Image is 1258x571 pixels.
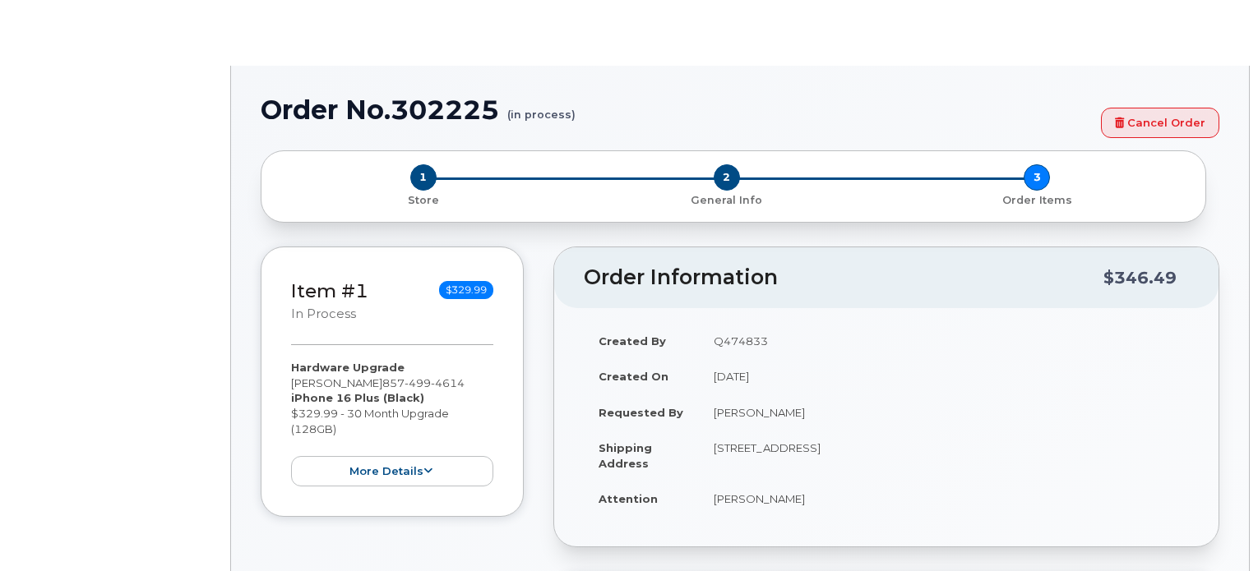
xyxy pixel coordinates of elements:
[281,193,565,208] p: Store
[410,164,437,191] span: 1
[699,323,1189,359] td: Q474833
[431,376,465,389] span: 4614
[291,391,424,404] strong: iPhone 16 Plus (Black)
[439,281,493,299] span: $329.99
[291,306,356,321] small: in process
[382,376,465,389] span: 857
[578,193,875,208] p: General Info
[599,334,666,348] strong: Created By
[699,394,1189,431] td: [PERSON_NAME]
[405,376,431,389] span: 499
[599,370,668,383] strong: Created On
[507,95,576,121] small: (in process)
[699,481,1189,517] td: [PERSON_NAME]
[291,279,368,302] a: Item #1
[599,441,652,470] strong: Shipping Address
[584,266,1103,289] h2: Order Information
[699,358,1189,394] td: [DATE]
[261,95,1093,124] h1: Order No.302225
[291,361,405,374] strong: Hardware Upgrade
[714,164,740,191] span: 2
[599,406,683,419] strong: Requested By
[1101,108,1219,138] a: Cancel Order
[699,430,1189,481] td: [STREET_ADDRESS]
[291,360,493,486] div: [PERSON_NAME] $329.99 - 30 Month Upgrade (128GB)
[275,191,571,208] a: 1 Store
[599,492,658,505] strong: Attention
[571,191,881,208] a: 2 General Info
[1103,262,1177,293] div: $346.49
[291,456,493,486] button: more details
